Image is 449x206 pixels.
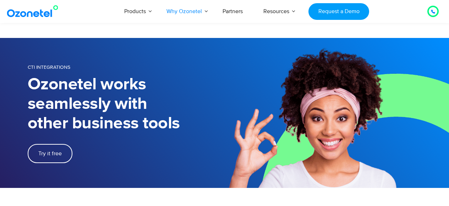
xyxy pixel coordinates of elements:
a: Request a Demo [308,3,369,20]
span: CTI Integrations [28,64,70,70]
h1: Ozonetel works seamlessly with other business tools [28,75,225,133]
a: Try it free [28,144,72,163]
span: Try it free [38,151,62,156]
